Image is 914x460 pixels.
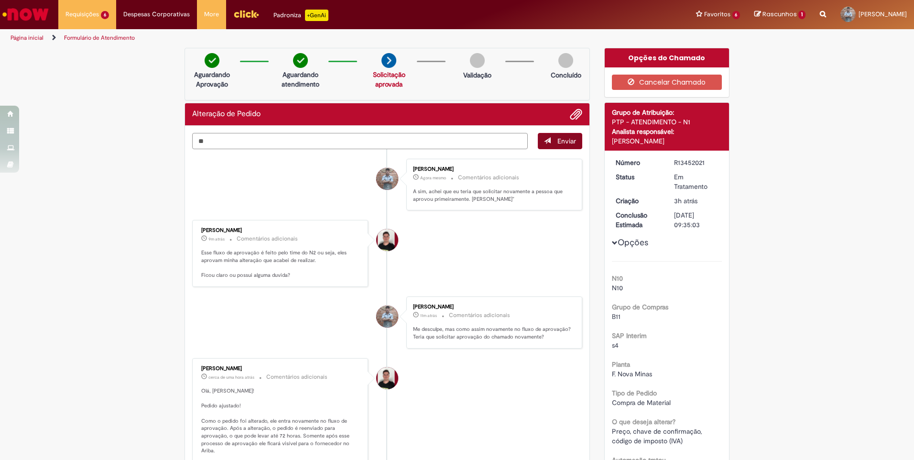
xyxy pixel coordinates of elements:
[558,53,573,68] img: img-circle-grey.png
[674,197,697,205] time: 27/08/2025 11:47:50
[192,110,261,119] h2: Alteração de Pedido Histórico de tíquete
[204,10,219,19] span: More
[674,210,718,230] div: [DATE] 09:35:03
[420,313,437,318] span: 11m atrás
[612,312,620,321] span: B11
[381,53,396,68] img: arrow-next.png
[612,341,619,350] span: s4
[413,304,572,310] div: [PERSON_NAME]
[277,70,324,89] p: Aguardando atendimento
[237,235,298,243] small: Comentários adicionais
[192,133,528,149] textarea: Digite sua mensagem aqui...
[463,70,491,80] p: Validação
[609,210,667,230] dt: Conclusão Estimada
[376,229,398,251] div: Matheus Henrique Drudi
[704,10,730,19] span: Favoritos
[11,34,44,42] a: Página inicial
[201,366,360,372] div: [PERSON_NAME]
[458,174,519,182] small: Comentários adicionais
[413,326,572,340] p: Me desculpe, mas como assim novamente no fluxo de aprovação? Teria que solicitar aprovação do cha...
[612,127,722,136] div: Analista responsável:
[64,34,135,42] a: Formulário de Atendimento
[101,11,109,19] span: 6
[754,10,805,19] a: Rascunhos
[208,236,225,242] span: 9m atrás
[233,7,259,21] img: click_logo_yellow_360x200.png
[612,284,623,292] span: N10
[612,274,623,283] b: N10
[612,75,722,90] button: Cancelar Chamado
[612,389,657,397] b: Tipo de Pedido
[266,373,327,381] small: Comentários adicionais
[732,11,740,19] span: 6
[674,172,718,191] div: Em Tratamento
[305,10,328,21] p: +GenAi
[605,48,729,67] div: Opções do Chamado
[189,70,235,89] p: Aguardando Aprovação
[612,360,630,369] b: Planta
[612,398,671,407] span: Compra de Material
[1,5,50,24] img: ServiceNow
[413,166,572,172] div: [PERSON_NAME]
[376,367,398,389] div: Matheus Henrique Drudi
[65,10,99,19] span: Requisições
[376,168,398,190] div: Victor Leandro Araujo Oliveira
[609,172,667,182] dt: Status
[201,228,360,233] div: [PERSON_NAME]
[612,136,722,146] div: [PERSON_NAME]
[798,11,805,19] span: 1
[273,10,328,21] div: Padroniza
[420,175,446,181] span: Agora mesmo
[373,70,405,88] a: Solicitação aprovada
[609,158,667,167] dt: Número
[293,53,308,68] img: check-circle-green.png
[123,10,190,19] span: Despesas Corporativas
[420,313,437,318] time: 27/08/2025 14:21:27
[208,374,254,380] span: cerca de uma hora atrás
[449,311,510,319] small: Comentários adicionais
[470,53,485,68] img: img-circle-grey.png
[612,370,652,378] span: F. Nova Minas
[570,108,582,120] button: Adicionar anexos
[208,236,225,242] time: 27/08/2025 14:23:20
[674,196,718,206] div: 27/08/2025 11:47:50
[612,417,675,426] b: O que deseja alterar?
[612,303,668,311] b: Grupo de Compras
[612,427,704,445] span: Preço, chave de confirmação, código de imposto (IVA)
[208,374,254,380] time: 27/08/2025 13:43:14
[551,70,581,80] p: Concluído
[557,137,576,145] span: Enviar
[612,331,647,340] b: SAP Interim
[538,133,582,149] button: Enviar
[205,53,219,68] img: check-circle-green.png
[609,196,667,206] dt: Criação
[762,10,797,19] span: Rascunhos
[674,197,697,205] span: 3h atrás
[376,306,398,328] div: Victor Leandro Araujo Oliveira
[612,117,722,127] div: PTP - ATENDIMENTO - N1
[201,249,360,279] p: Esse fluxo de aprovação é feito pelo time do N2 ou seja, eles aprovam minha alteração que acabei ...
[612,108,722,117] div: Grupo de Atribuição:
[413,188,572,203] p: A sim, achei que eu teria que solicitar novamente a pessoa que aprovou primeiramente. [PERSON_NAME]"
[7,29,602,47] ul: Trilhas de página
[674,158,718,167] div: R13452021
[859,10,907,18] span: [PERSON_NAME]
